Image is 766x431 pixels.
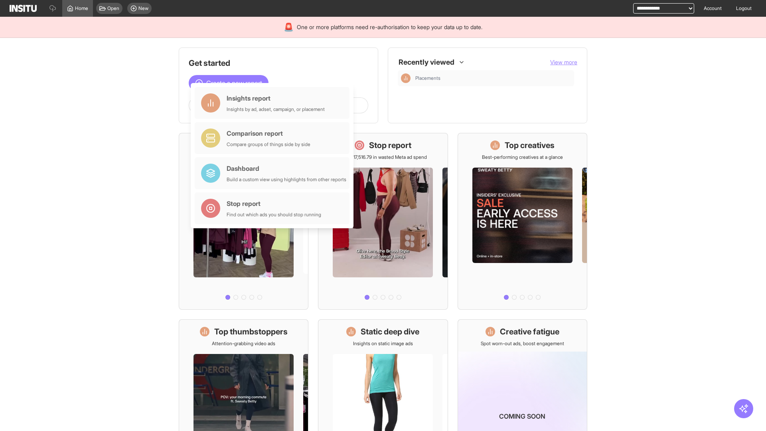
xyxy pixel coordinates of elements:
span: Home [75,5,88,12]
div: 🚨 [284,22,294,33]
span: View more [550,59,577,65]
div: Insights by ad, adset, campaign, or placement [227,106,325,113]
div: Insights [401,73,411,83]
span: Placements [415,75,440,81]
div: Build a custom view using highlights from other reports [227,176,346,183]
a: Stop reportSave £17,516.79 in wasted Meta ad spend [318,133,448,310]
p: Best-performing creatives at a glance [482,154,563,160]
button: View more [550,58,577,66]
p: Save £17,516.79 in wasted Meta ad spend [339,154,427,160]
h1: Top creatives [505,140,555,151]
div: Stop report [227,199,321,208]
span: One or more platforms need re-authorisation to keep your data up to date. [297,23,482,31]
p: Insights on static image ads [353,340,413,347]
span: Create a new report [206,78,262,88]
img: Logo [10,5,37,12]
div: Find out which ads you should stop running [227,212,321,218]
a: What's live nowSee all active ads instantly [179,133,308,310]
button: Create a new report [189,75,268,91]
a: Top creativesBest-performing creatives at a glance [458,133,587,310]
span: Placements [415,75,571,81]
h1: Top thumbstoppers [214,326,288,337]
h1: Static deep dive [361,326,419,337]
div: Insights report [227,93,325,103]
div: Dashboard [227,164,346,173]
h1: Get started [189,57,368,69]
span: Open [107,5,119,12]
p: Attention-grabbing video ads [212,340,275,347]
h1: Stop report [369,140,411,151]
span: New [138,5,148,12]
div: Comparison report [227,129,310,138]
div: Compare groups of things side by side [227,141,310,148]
